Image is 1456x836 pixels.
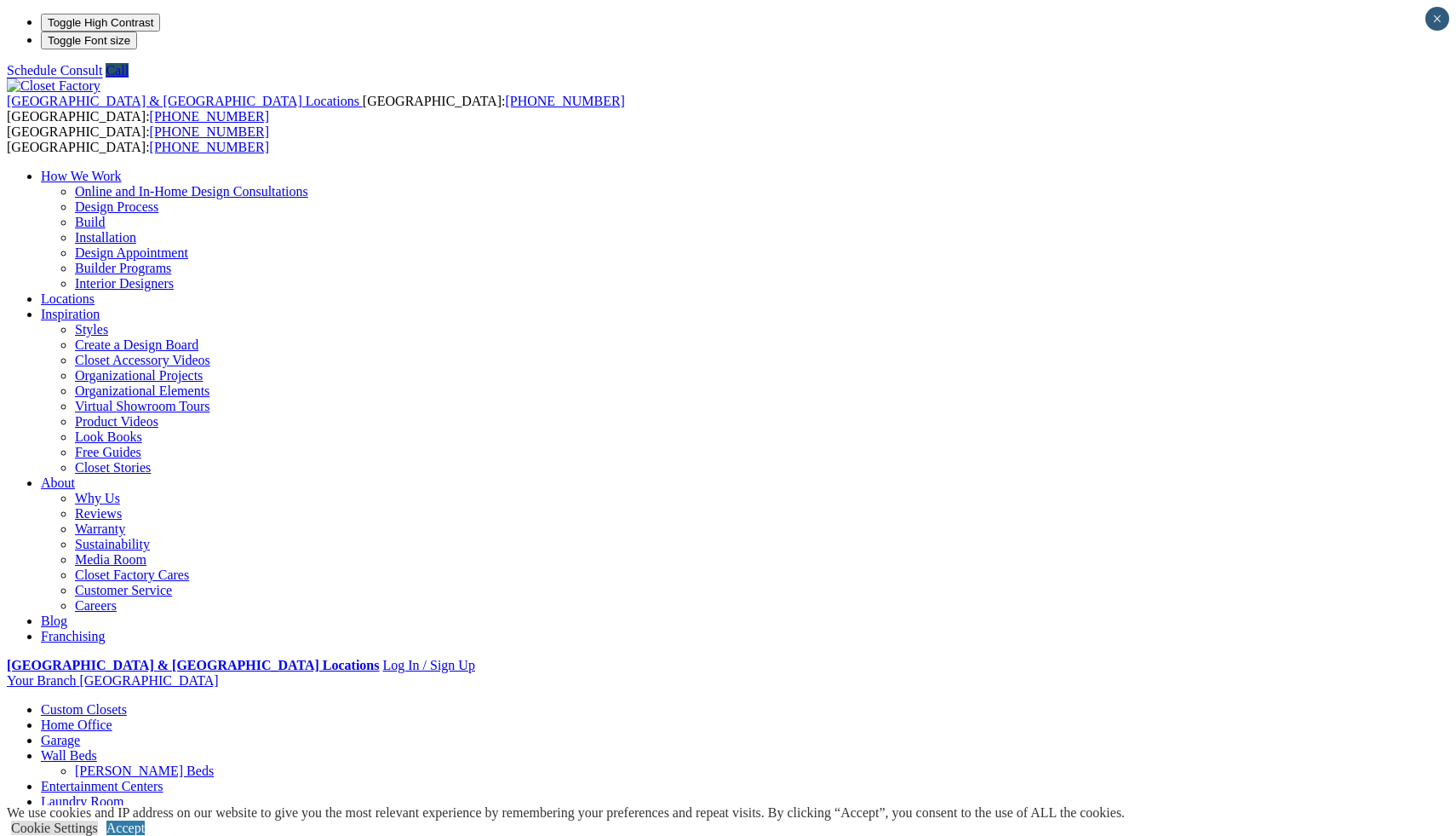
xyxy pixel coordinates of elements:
[11,821,98,835] a: Cookie Settings
[41,779,163,793] a: Entertainment Centers
[106,821,145,835] a: Accept
[75,764,214,778] a: [PERSON_NAME] Beds
[106,63,129,78] a: Call
[41,718,112,732] a: Home Office
[41,169,122,183] a: How We Work
[75,230,136,245] a: Installation
[7,94,625,124] span: [GEOGRAPHIC_DATA]: [GEOGRAPHIC_DATA]:
[41,733,80,747] a: Garage
[75,399,210,413] a: Virtual Showroom Tours
[75,353,210,367] a: Closet Accessory Videos
[75,445,141,459] a: Free Guides
[75,598,117,613] a: Careers
[48,34,130,47] span: Toggle Font size
[75,537,150,551] a: Sustainability
[41,794,123,809] a: Laundry Room
[150,140,269,154] a: [PHONE_NUMBER]
[7,673,219,688] a: Your Branch [GEOGRAPHIC_DATA]
[41,629,106,643] a: Franchising
[7,805,1125,821] div: We use cookies and IP address on our website to give you the most relevant experience by remember...
[48,16,153,29] span: Toggle High Contrast
[41,748,97,763] a: Wall Beds
[75,322,108,337] a: Styles
[7,124,269,154] span: [GEOGRAPHIC_DATA]: [GEOGRAPHIC_DATA]:
[41,14,160,32] button: Toggle High Contrast
[75,583,172,597] a: Customer Service
[7,658,379,672] a: [GEOGRAPHIC_DATA] & [GEOGRAPHIC_DATA] Locations
[41,32,137,49] button: Toggle Font size
[75,430,142,444] a: Look Books
[75,460,151,475] a: Closet Stories
[41,307,100,321] a: Inspiration
[75,215,106,229] a: Build
[7,673,76,688] span: Your Branch
[41,476,75,490] a: About
[41,702,127,717] a: Custom Closets
[75,506,122,521] a: Reviews
[79,673,218,688] span: [GEOGRAPHIC_DATA]
[41,291,95,306] a: Locations
[75,383,209,398] a: Organizational Elements
[150,124,269,139] a: [PHONE_NUMBER]
[75,522,125,536] a: Warranty
[75,184,308,199] a: Online and In-Home Design Consultations
[7,78,100,94] img: Closet Factory
[41,614,67,628] a: Blog
[75,199,158,214] a: Design Process
[75,414,158,429] a: Product Videos
[75,276,174,291] a: Interior Designers
[75,337,198,352] a: Create a Design Board
[7,94,363,108] a: [GEOGRAPHIC_DATA] & [GEOGRAPHIC_DATA] Locations
[505,94,624,108] a: [PHONE_NUMBER]
[75,552,146,567] a: Media Room
[75,568,189,582] a: Closet Factory Cares
[7,63,102,78] a: Schedule Consult
[1425,7,1449,31] button: Close
[75,491,120,505] a: Why Us
[75,245,188,260] a: Design Appointment
[150,109,269,124] a: [PHONE_NUMBER]
[75,261,171,275] a: Builder Programs
[382,658,474,672] a: Log In / Sign Up
[7,94,359,108] span: [GEOGRAPHIC_DATA] & [GEOGRAPHIC_DATA] Locations
[75,368,203,383] a: Organizational Projects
